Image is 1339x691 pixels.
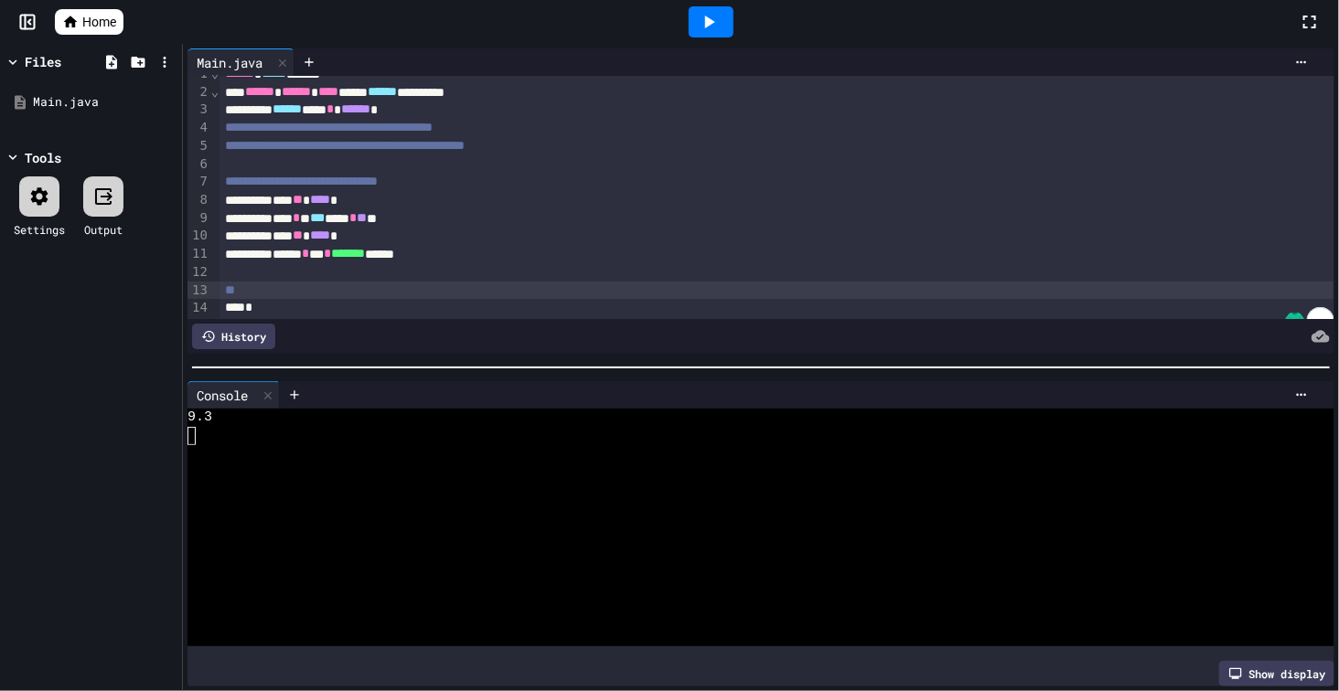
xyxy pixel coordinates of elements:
div: 12 [187,263,210,282]
div: 11 [187,245,210,263]
div: Main.java [187,53,272,72]
div: Main.java [187,48,295,76]
div: 5 [187,137,210,155]
span: 9.3 [187,409,212,427]
div: History [192,324,275,349]
span: Home [82,13,116,31]
div: Output [84,221,123,238]
a: Home [55,9,123,35]
div: 15 [187,317,210,335]
div: 6 [187,155,210,174]
div: Main.java [33,93,176,112]
div: Files [25,52,61,71]
div: 14 [187,299,210,317]
div: Settings [14,221,65,238]
div: Tools [25,148,61,167]
div: Console [187,386,257,405]
div: 7 [187,173,210,191]
div: 2 [187,83,210,101]
div: Console [187,381,280,409]
div: To enrich screen reader interactions, please activate Accessibility in Grammarly extension settings [220,61,1334,338]
span: Fold line [210,84,220,99]
div: 4 [187,119,210,137]
div: 8 [187,191,210,209]
div: 3 [187,101,210,119]
div: 10 [187,227,210,245]
div: Show display [1219,661,1334,686]
div: 9 [187,209,210,228]
div: 13 [187,282,210,300]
